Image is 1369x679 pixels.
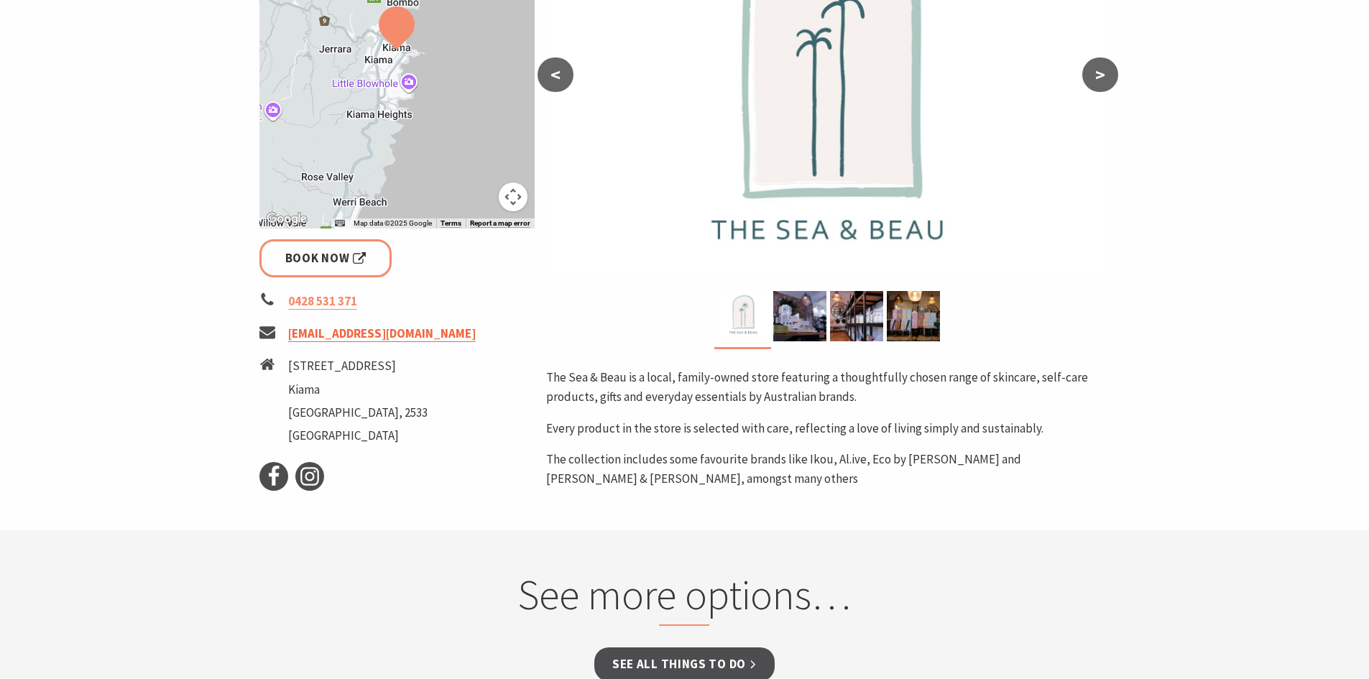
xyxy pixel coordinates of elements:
li: Kiama [288,380,428,399]
li: [GEOGRAPHIC_DATA], 2533 [288,403,428,422]
p: The Sea & Beau is a local, family-owned store featuring a thoughtfully chosen range of skincare, ... [546,368,1110,407]
a: [EMAIL_ADDRESS][DOMAIN_NAME] [288,325,476,342]
li: [GEOGRAPHIC_DATA] [288,426,428,445]
span: Book Now [285,249,367,268]
a: Open this area in Google Maps (opens a new window) [263,210,310,228]
a: 0428 531 371 [288,293,357,310]
a: Report a map error [470,219,530,228]
p: Every product in the store is selected with care, reflecting a love of living simply and sustaina... [546,419,1110,438]
button: Keyboard shortcuts [335,218,345,228]
a: Book Now [259,239,392,277]
img: Google [263,210,310,228]
a: Terms (opens in new tab) [441,219,461,228]
p: The collection includes some favourite brands like Ikou, Al.ive, Eco by [PERSON_NAME] and [PERSON... [546,450,1110,489]
h2: See more options… [410,570,959,626]
span: Map data ©2025 Google [354,219,432,227]
li: [STREET_ADDRESS] [288,356,428,376]
button: < [538,57,573,92]
button: > [1082,57,1118,92]
button: Map camera controls [499,183,527,211]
